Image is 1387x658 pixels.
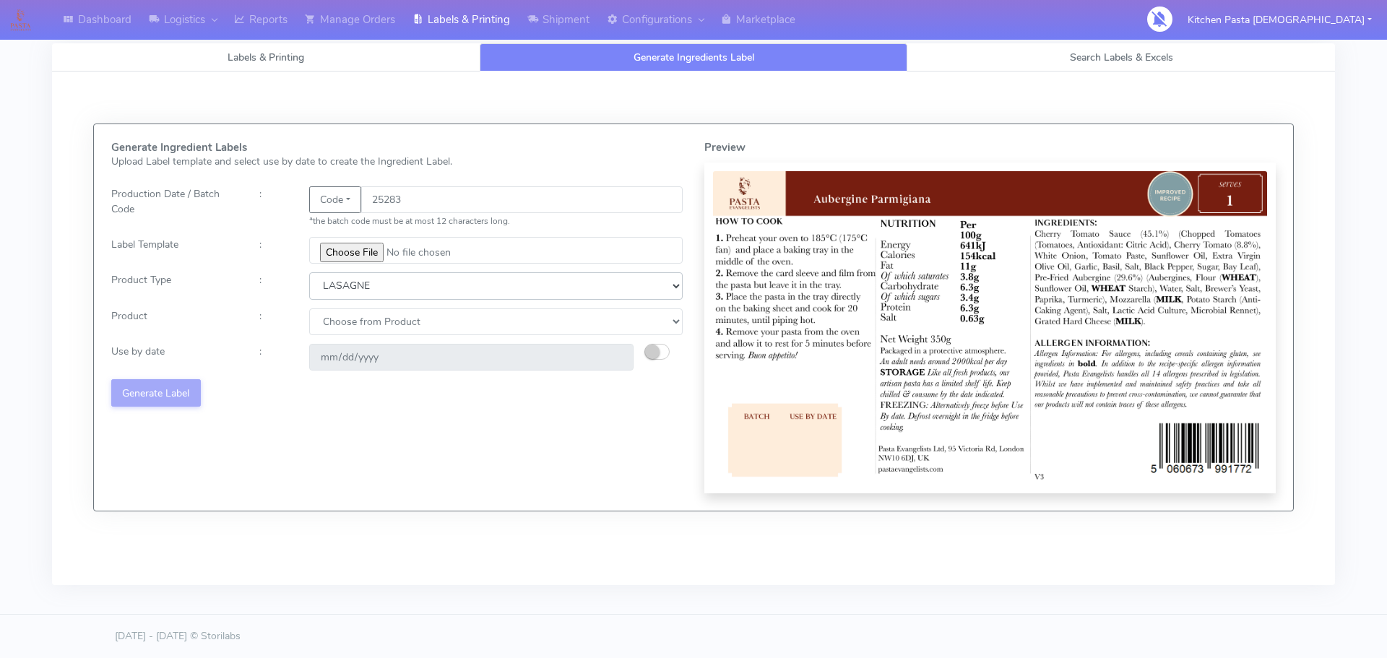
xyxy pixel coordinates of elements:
span: Generate Ingredients Label [634,51,754,64]
button: Code [309,186,361,213]
div: Production Date / Batch Code [100,186,249,228]
div: : [249,344,298,371]
ul: Tabs [52,43,1335,72]
div: : [249,186,298,228]
div: : [249,237,298,264]
p: Upload Label template and select use by date to create the Ingredient Label. [111,154,683,169]
small: *the batch code must be at most 12 characters long. [309,215,510,227]
div: Product [100,308,249,335]
div: : [249,308,298,335]
h5: Preview [704,142,1276,154]
div: Use by date [100,344,249,371]
img: Label Preview [713,171,1267,485]
h5: Generate Ingredient Labels [111,142,683,154]
span: Search Labels & Excels [1070,51,1173,64]
div: Product Type [100,272,249,299]
button: Generate Label [111,379,201,406]
div: Label Template [100,237,249,264]
span: Labels & Printing [228,51,304,64]
div: : [249,272,298,299]
button: Kitchen Pasta [DEMOGRAPHIC_DATA] [1177,5,1383,35]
